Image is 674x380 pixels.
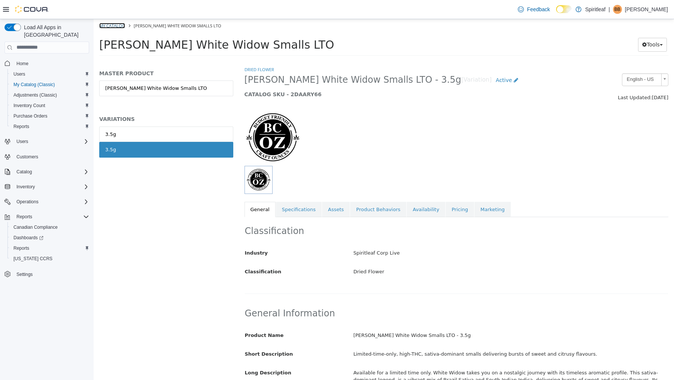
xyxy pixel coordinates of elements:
[13,137,31,146] button: Users
[1,136,92,147] button: Users
[10,233,89,242] span: Dashboards
[151,332,200,338] span: Short Description
[7,111,92,121] button: Purchase Orders
[613,5,622,14] div: Bobby B
[13,113,48,119] span: Purchase Orders
[151,250,188,255] span: Classification
[10,101,48,110] a: Inventory Count
[7,90,92,100] button: Adjustments (Classic)
[40,4,128,9] span: [PERSON_NAME] White Widow Smalls LTO
[13,137,89,146] span: Users
[528,54,575,67] a: English - US
[529,55,565,66] span: English - US
[254,228,580,241] div: Spiritleaf Corp Live
[151,289,575,300] h2: General Information
[12,112,22,119] div: 3.5g
[352,183,380,198] a: Pricing
[151,72,466,79] h5: CATALOG SKU - 2DAARY66
[13,92,57,98] span: Adjustments (Classic)
[151,206,575,218] h2: Classification
[13,152,89,161] span: Customers
[13,197,42,206] button: Operations
[6,97,140,103] h5: VARIATIONS
[151,351,198,356] span: Long Description
[13,152,41,161] a: Customers
[13,224,58,230] span: Canadian Compliance
[6,19,240,32] span: [PERSON_NAME] White Widow Smalls LTO
[13,124,29,130] span: Reports
[10,244,89,253] span: Reports
[7,79,92,90] button: My Catalog (Classic)
[10,70,28,79] a: Users
[254,329,580,342] div: Limited-time-only, high-THC, sativa-dominant smalls delivering bursts of sweet and citrusy flavours.
[151,313,190,319] span: Product Name
[13,103,45,109] span: Inventory Count
[16,184,35,190] span: Inventory
[1,151,92,162] button: Customers
[16,271,33,277] span: Settings
[1,58,92,69] button: Home
[13,256,52,262] span: [US_STATE] CCRS
[10,70,89,79] span: Users
[7,222,92,232] button: Canadian Compliance
[13,82,55,88] span: My Catalog (Classic)
[7,121,92,132] button: Reports
[13,59,89,68] span: Home
[151,55,368,67] span: [PERSON_NAME] White Widow Smalls LTO - 3.5g
[7,100,92,111] button: Inventory Count
[254,310,580,323] div: [PERSON_NAME] White Widow Smalls LTO - 3.5g
[151,48,180,53] a: Dried Flower
[527,6,550,13] span: Feedback
[7,232,92,243] a: Dashboards
[10,244,32,253] a: Reports
[13,245,29,251] span: Reports
[313,183,352,198] a: Availability
[4,55,89,299] nav: Complex example
[608,5,610,14] p: |
[13,235,43,241] span: Dashboards
[10,122,32,131] a: Reports
[13,197,89,206] span: Operations
[10,233,46,242] a: Dashboards
[10,254,89,263] span: Washington CCRS
[585,5,605,14] p: Spiritleaf
[13,71,25,77] span: Users
[524,76,558,81] span: Last Updated:
[6,4,31,9] a: My Catalog
[151,183,182,198] a: General
[13,182,38,191] button: Inventory
[13,167,89,176] span: Catalog
[13,167,35,176] button: Catalog
[16,61,28,67] span: Home
[6,61,140,77] a: [PERSON_NAME] White Widow Smalls LTO
[151,231,174,237] span: Industry
[228,183,256,198] a: Assets
[16,139,28,145] span: Users
[16,169,32,175] span: Catalog
[151,91,207,147] img: 150
[10,80,89,89] span: My Catalog (Classic)
[1,212,92,222] button: Reports
[16,199,39,205] span: Operations
[21,24,89,39] span: Load All Apps in [GEOGRAPHIC_DATA]
[13,59,31,68] a: Home
[10,112,51,121] a: Purchase Orders
[10,80,58,89] a: My Catalog (Classic)
[16,154,38,160] span: Customers
[1,197,92,207] button: Operations
[544,19,573,33] button: Tools
[7,243,92,253] button: Reports
[13,270,36,279] a: Settings
[256,183,313,198] a: Product Behaviors
[10,223,61,232] a: Canadian Compliance
[10,223,89,232] span: Canadian Compliance
[13,212,89,221] span: Reports
[10,122,89,131] span: Reports
[10,91,89,100] span: Adjustments (Classic)
[182,183,228,198] a: Specifications
[402,58,418,64] span: Active
[368,58,398,64] small: [Variation]
[10,112,89,121] span: Purchase Orders
[7,253,92,264] button: [US_STATE] CCRS
[381,183,417,198] a: Marketing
